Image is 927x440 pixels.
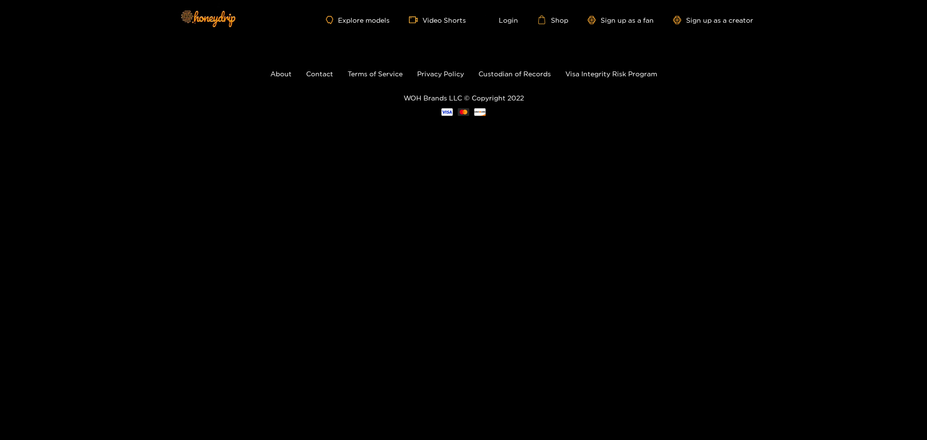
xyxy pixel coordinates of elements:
[306,70,333,77] a: Contact
[409,15,422,24] span: video-camera
[485,15,518,24] a: Login
[588,16,654,24] a: Sign up as a fan
[417,70,464,77] a: Privacy Policy
[270,70,292,77] a: About
[326,16,390,24] a: Explore models
[348,70,403,77] a: Terms of Service
[478,70,551,77] a: Custodian of Records
[409,15,466,24] a: Video Shorts
[673,16,753,24] a: Sign up as a creator
[565,70,657,77] a: Visa Integrity Risk Program
[537,15,568,24] a: Shop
